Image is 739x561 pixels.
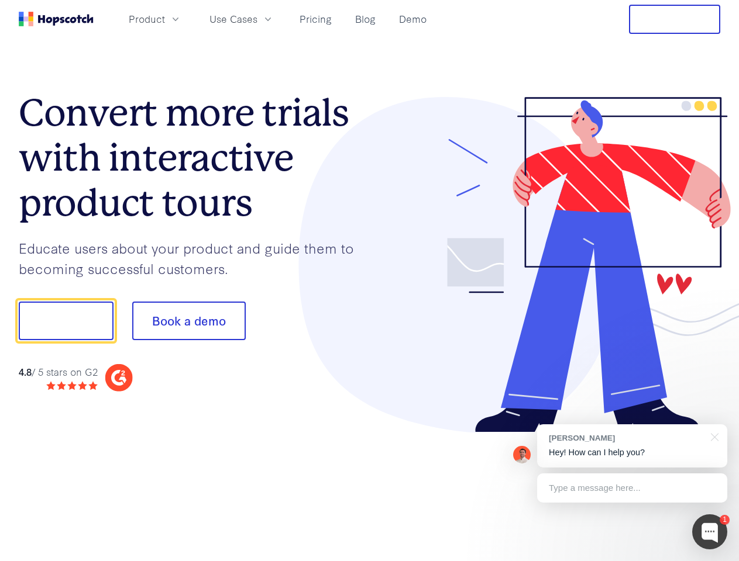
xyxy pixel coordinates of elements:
strong: 4.8 [19,365,32,378]
span: Use Cases [209,12,257,26]
a: Pricing [295,9,336,29]
a: Home [19,12,94,26]
button: Free Trial [629,5,720,34]
img: Mark Spera [513,446,531,463]
button: Book a demo [132,302,246,340]
p: Educate users about your product and guide them to becoming successful customers. [19,238,370,278]
span: Product [129,12,165,26]
a: Blog [350,9,380,29]
div: Type a message here... [537,473,727,503]
div: [PERSON_NAME] [549,432,704,444]
button: Product [122,9,188,29]
a: Demo [394,9,431,29]
button: Show me! [19,302,114,340]
h1: Convert more trials with interactive product tours [19,91,370,225]
div: / 5 stars on G2 [19,365,98,379]
button: Use Cases [202,9,281,29]
p: Hey! How can I help you? [549,446,716,459]
div: 1 [720,515,730,525]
